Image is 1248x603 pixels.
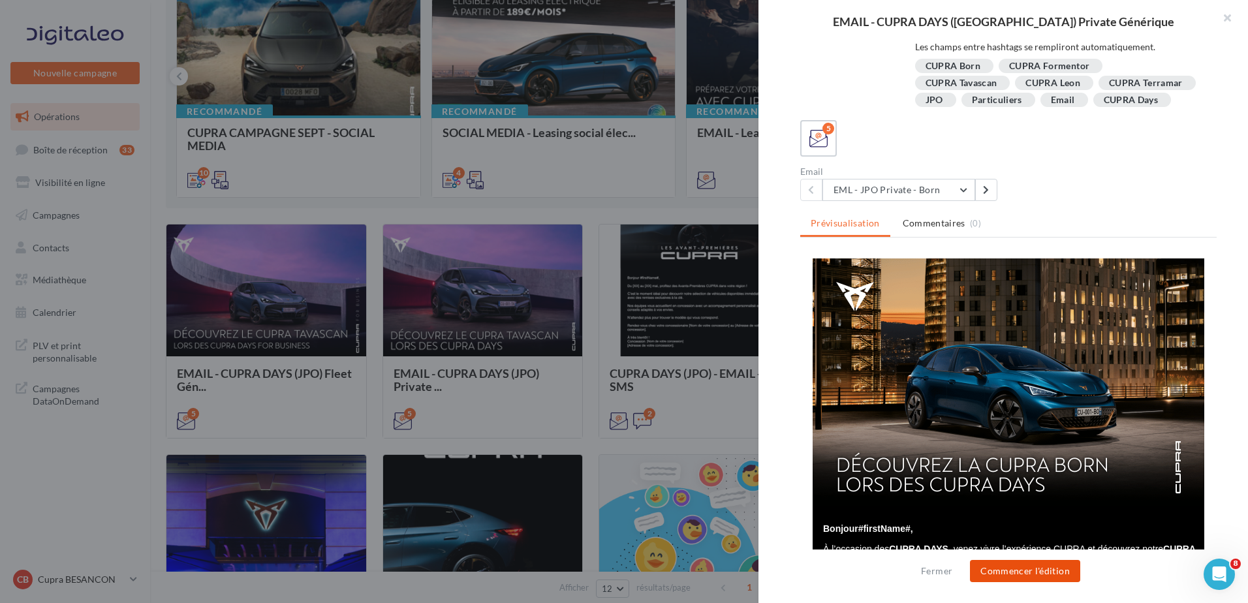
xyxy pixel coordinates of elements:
[1051,95,1075,105] div: Email
[822,123,834,134] div: 5
[1230,559,1241,569] span: 8
[800,167,1003,176] div: Email
[23,285,395,306] strong: CUPRA Born
[970,218,981,228] span: (0)
[926,78,997,88] div: CUPRA Tavascan
[970,560,1080,582] button: Commencer l'édition
[926,61,981,71] div: CUPRA Born
[1025,78,1080,88] div: CUPRA Leon
[822,179,975,201] button: EML - JPO Private - Born
[23,265,58,275] span: Bonjour
[926,95,943,105] div: JPO
[89,285,148,296] strong: CUPRA DAYS
[903,217,965,230] span: Commentaires
[915,40,1207,54] li: Les champs entre hashtags se rempliront automatiquement.
[1104,95,1159,105] div: CUPRA Days
[23,285,395,337] span: À l’occasion des , venez vivre l’expérience CUPRA et découvrez notre , 100 % électrique. Conçue p...
[1109,78,1183,88] div: CUPRA Terramar
[972,95,1022,105] div: Particuliers
[1204,559,1235,590] iframe: Intercom live chat
[58,265,113,275] strong: #firstName#,
[1009,61,1089,71] div: CUPRA Formentor
[916,563,958,579] button: Fermer
[779,16,1227,27] div: EMAIL - CUPRA DAYS ([GEOGRAPHIC_DATA]) Private Générique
